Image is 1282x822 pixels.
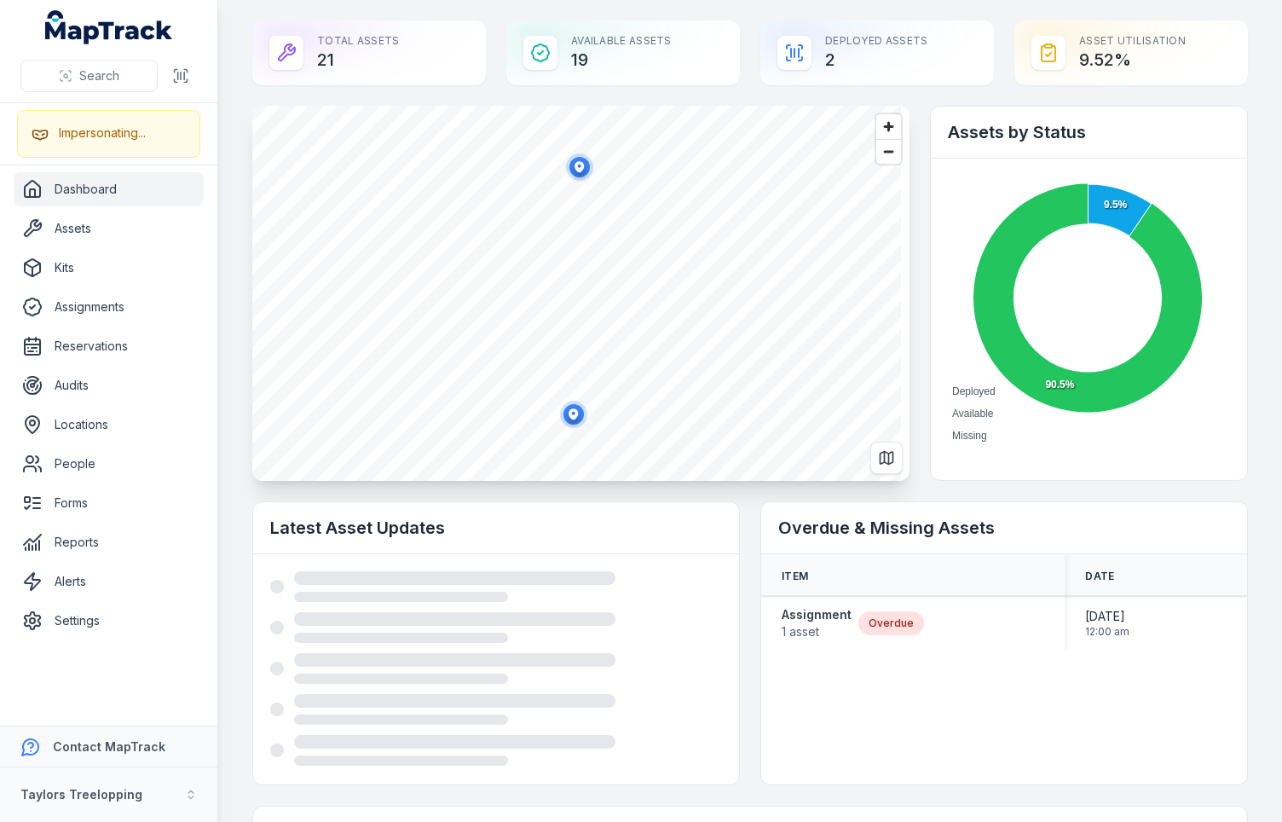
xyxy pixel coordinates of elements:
[870,442,903,474] button: Switch to Map View
[14,525,204,559] a: Reports
[778,516,1230,540] h2: Overdue & Missing Assets
[79,67,119,84] span: Search
[876,139,901,164] button: Zoom out
[782,606,852,640] a: Assignment1 asset
[1085,570,1114,583] span: Date
[45,10,173,44] a: MapTrack
[14,447,204,481] a: People
[952,385,996,397] span: Deployed
[948,120,1230,144] h2: Assets by Status
[1085,625,1129,639] span: 12:00 am
[876,114,901,139] button: Zoom in
[14,408,204,442] a: Locations
[20,787,142,802] strong: Taylors Treelopping
[952,408,993,420] span: Available
[14,172,204,206] a: Dashboard
[1085,608,1129,625] span: [DATE]
[782,570,808,583] span: Item
[14,251,204,285] a: Kits
[59,124,146,142] div: Impersonating...
[14,211,204,246] a: Assets
[782,623,852,640] span: 1 asset
[252,106,901,481] canvas: Map
[858,611,924,635] div: Overdue
[1085,608,1129,639] time: 20/06/2025, 12:00:00 am
[14,329,204,363] a: Reservations
[14,486,204,520] a: Forms
[20,60,158,92] button: Search
[14,290,204,324] a: Assignments
[952,430,987,442] span: Missing
[270,516,722,540] h2: Latest Asset Updates
[53,739,165,754] strong: Contact MapTrack
[782,606,852,623] strong: Assignment
[14,564,204,599] a: Alerts
[14,604,204,638] a: Settings
[14,368,204,402] a: Audits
